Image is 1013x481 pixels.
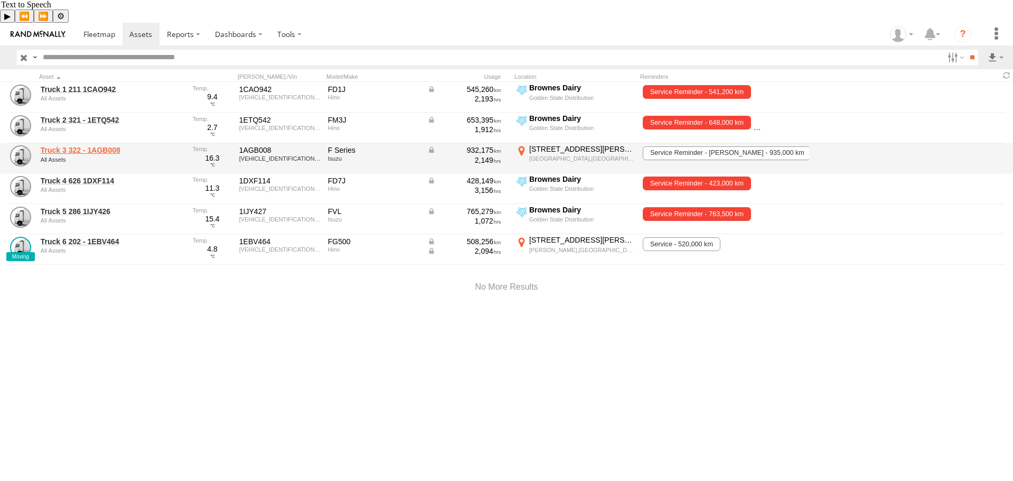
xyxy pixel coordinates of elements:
[238,73,322,80] div: [PERSON_NAME]./Vin
[427,216,501,226] div: 1,072
[514,73,636,80] div: Location
[328,246,420,253] div: Hino
[239,207,321,216] div: 1IJY427
[328,207,420,216] div: FVL
[529,185,634,192] div: Golden State Distribution
[41,187,185,193] div: undefined
[239,176,321,186] div: 1DXF114
[514,205,636,234] label: Click to View Current Location
[34,10,53,23] button: Forward
[328,186,420,192] div: Hino
[529,114,634,123] div: Brownes Dairy
[239,85,321,94] div: 1CAO942
[529,235,634,245] div: [STREET_ADDRESS][PERSON_NAME]
[514,83,636,112] label: Click to View Current Location
[10,115,31,136] a: View Asset Details
[326,73,421,80] div: Model/Make
[1000,70,1013,80] span: Refresh
[328,216,420,223] div: Isuzu
[643,237,720,251] span: Service - 520,000 km
[943,50,966,65] label: Search Filter Options
[193,207,232,229] div: 15.4
[427,237,501,246] div: Data from Vehicle CANbus
[41,145,185,155] a: Truck 3 322 - 1AGB008
[643,177,751,190] span: Service Reminder - 423,000 km
[41,207,185,216] a: Truck 5 286 1IJY426
[954,26,971,43] i: ?
[427,246,501,256] div: Data from Vehicle CANbus
[41,247,185,254] div: undefined
[886,26,917,42] div: Julian Wright
[529,155,634,162] div: [GEOGRAPHIC_DATA],[GEOGRAPHIC_DATA]
[239,237,321,246] div: 1EBV464
[427,145,501,155] div: Data from Vehicle CANbus
[41,156,185,163] div: undefined
[328,145,420,155] div: F Series
[514,114,636,142] label: Click to View Current Location
[41,115,185,125] a: Truck 2 321 - 1ETQ542
[427,155,501,165] div: 2,149
[10,176,31,197] a: View Asset Details
[239,216,321,223] div: JALFVM34W87000283
[11,31,65,38] img: rand-logo.svg
[239,155,321,162] div: JALDSR33MW3000020
[987,50,1005,65] label: Export results as...
[529,124,634,132] div: Golden State Distribution
[10,85,31,106] a: View Asset Details
[10,145,31,166] a: View Asset Details
[427,125,501,134] div: 1,912
[239,246,321,253] div: JHDFG8JPMXXX10109
[193,85,232,107] div: 9.4
[427,94,501,104] div: 2,193
[947,23,979,45] a: ?
[529,246,634,254] div: [PERSON_NAME],[GEOGRAPHIC_DATA]
[529,83,634,92] div: Brownes Dairy
[53,10,69,23] button: Settings
[41,217,185,224] div: undefined
[427,176,501,186] div: Data from Vehicle CANbus
[39,73,187,80] div: Click to Sort
[328,115,420,125] div: FM3J
[41,176,185,186] a: Truck 4 626 1DXF114
[328,155,420,162] div: Isuzu
[643,146,811,160] span: Service Reminder - Mitch - 935,000 km
[529,144,634,154] div: [STREET_ADDRESS][PERSON_NAME]
[41,85,185,94] a: Truck 1 211 1CAO942
[328,85,420,94] div: FD1J
[239,145,321,155] div: 1AGB008
[328,237,420,246] div: FG500
[41,126,185,132] div: undefined
[643,116,751,129] span: Service Reminder - 648,000 km
[239,125,321,131] div: JHDFM8JRKXXX12600
[529,216,634,223] div: Golden State Distribution
[921,23,943,45] label: Notifications
[239,94,321,100] div: JHDFD1JLPXXX11345
[426,73,510,80] div: Usage
[239,186,321,192] div: JHDFD7JJPMXXX1017
[984,23,1008,45] label: System Management
[41,237,185,246] a: Truck 6 202 - 1EBV464
[208,23,270,45] label: Dashboards
[10,207,31,228] a: View Asset Details
[193,145,232,168] div: 16.3
[41,95,185,101] div: undefined
[328,125,420,131] div: Hino
[514,235,636,264] label: Click to View Current Location
[31,50,39,65] label: Search Query
[514,144,636,173] label: Click to View Current Location
[427,85,501,94] div: Data from Vehicle CANbus
[754,116,861,129] span: Service Reminder - 648,000 km
[328,94,420,100] div: Hino
[239,115,321,125] div: 1ETQ542
[640,73,809,80] div: Reminders
[529,94,634,101] div: Golden State Distribution
[15,10,34,23] button: Previous
[193,115,232,138] div: 2.7
[643,85,751,99] span: Service Reminder - 541,200 km
[10,237,31,258] a: View Asset Details
[643,207,751,221] span: Service Reminder - 763,500 km
[427,207,501,216] div: Data from Vehicle CANbus
[514,174,636,203] label: Click to View Current Location
[193,237,232,260] div: 4.8
[529,205,634,215] div: Brownes Dairy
